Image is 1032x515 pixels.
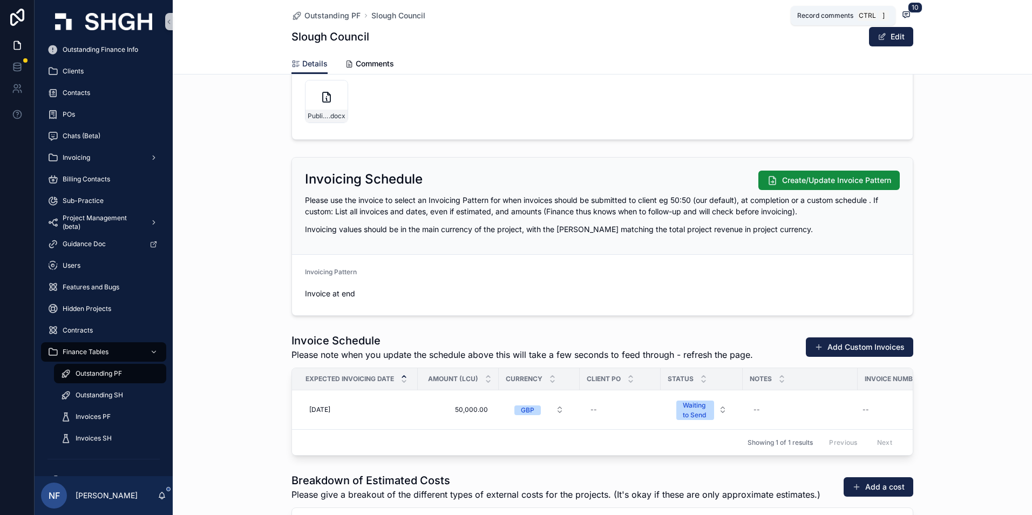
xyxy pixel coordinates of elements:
[587,375,621,383] span: Client PO
[41,234,166,254] a: Guidance Doc
[908,2,922,13] span: 10
[41,213,166,232] a: Project Management (beta)
[63,110,75,119] span: POs
[63,132,100,140] span: Chats (Beta)
[63,283,119,292] span: Features and Bugs
[309,405,330,414] span: [DATE]
[371,10,425,21] a: Slough Council
[63,196,104,205] span: Sub-Practice
[63,153,90,162] span: Invoicing
[668,375,694,383] span: Status
[305,223,900,235] p: Invoicing values should be in the main currency of the project, with the [PERSON_NAME] matching t...
[305,375,394,383] span: Expected Invoicing Date
[76,391,123,399] span: Outstanding SH
[590,405,597,414] div: --
[54,429,166,448] a: Invoices SH
[63,214,141,231] span: Project Management (beta)
[41,470,166,489] a: Omnibus Requests
[41,105,166,124] a: POs
[305,288,447,299] span: Invoice at end
[879,11,888,20] span: ]
[41,321,166,340] a: Contracts
[356,58,394,69] span: Comments
[41,256,166,275] a: Users
[750,375,772,383] span: Notes
[63,261,80,270] span: Users
[41,62,166,81] a: Clients
[758,171,900,190] button: Create/Update Invoice Pattern
[76,434,112,443] span: Invoices SH
[35,43,173,476] div: scrollable content
[521,405,534,415] div: GBP
[63,67,84,76] span: Clients
[869,27,913,46] button: Edit
[506,375,542,383] span: Currency
[668,395,736,424] button: Select Button
[76,490,138,501] p: [PERSON_NAME]
[63,326,93,335] span: Contracts
[41,40,166,59] a: Outstanding Finance Info
[63,240,106,248] span: Guidance Doc
[329,112,345,120] span: .docx
[41,299,166,319] a: Hidden Projects
[858,10,877,21] span: Ctrl
[41,342,166,362] a: Finance Tables
[54,364,166,383] a: Outstanding PF
[428,375,478,383] span: Amount (LCU)
[41,126,166,146] a: Chats (Beta)
[41,83,166,103] a: Contacts
[291,348,753,361] span: Please note when you update the schedule above this will take a few seconds to feed through - ref...
[797,11,853,20] span: Record comments
[63,175,110,184] span: Billing Contacts
[304,10,361,21] span: Outstanding PF
[748,438,813,447] span: Showing 1 of 1 results
[54,385,166,405] a: Outstanding SH
[863,405,869,414] div: --
[844,477,913,497] button: Add a cost
[806,337,913,357] button: Add Custom Invoices
[41,148,166,167] a: Invoicing
[76,412,111,421] span: Invoices PF
[753,405,760,414] div: --
[41,277,166,297] a: Features and Bugs
[63,89,90,97] span: Contacts
[865,375,920,383] span: Invoice Number
[291,488,820,501] span: Please give a breakout of the different types of external costs for the projects. (It's okay if t...
[63,45,138,54] span: Outstanding Finance Info
[302,58,328,69] span: Details
[345,54,394,76] a: Comments
[41,191,166,211] a: Sub-Practice
[63,348,108,356] span: Finance Tables
[305,171,423,188] h2: Invoicing Schedule
[76,369,122,378] span: Outstanding PF
[308,112,329,120] span: Public-First-BCG---Agreement---Slough-Council-vBCG-Signed
[899,9,913,22] button: 10
[55,13,152,30] img: App logo
[63,475,119,484] span: Omnibus Requests
[291,333,753,348] h1: Invoice Schedule
[49,489,60,502] span: NF
[429,405,488,414] span: 50,000.00
[291,29,369,44] h1: Slough Council
[506,400,573,419] button: Select Button
[41,170,166,189] a: Billing Contacts
[291,473,820,488] h1: Breakdown of Estimated Costs
[305,268,357,276] span: Invoicing Pattern
[782,175,891,186] span: Create/Update Invoice Pattern
[291,54,328,74] a: Details
[291,10,361,21] a: Outstanding PF
[683,401,708,420] div: Waiting to Send
[54,407,166,426] a: Invoices PF
[305,194,900,217] p: Please use the invoice to select an Invoicing Pattern for when invoices should be submitted to cl...
[63,304,111,313] span: Hidden Projects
